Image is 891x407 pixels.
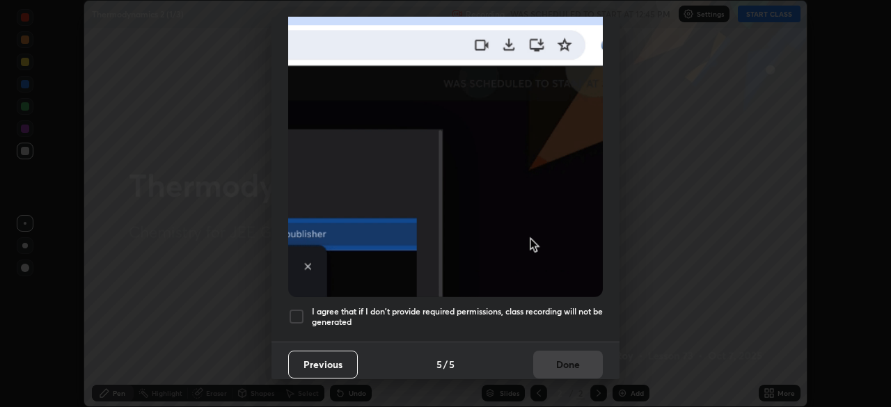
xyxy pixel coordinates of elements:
[288,351,358,378] button: Previous
[443,357,448,372] h4: /
[436,357,442,372] h4: 5
[312,306,603,328] h5: I agree that if I don't provide required permissions, class recording will not be generated
[449,357,455,372] h4: 5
